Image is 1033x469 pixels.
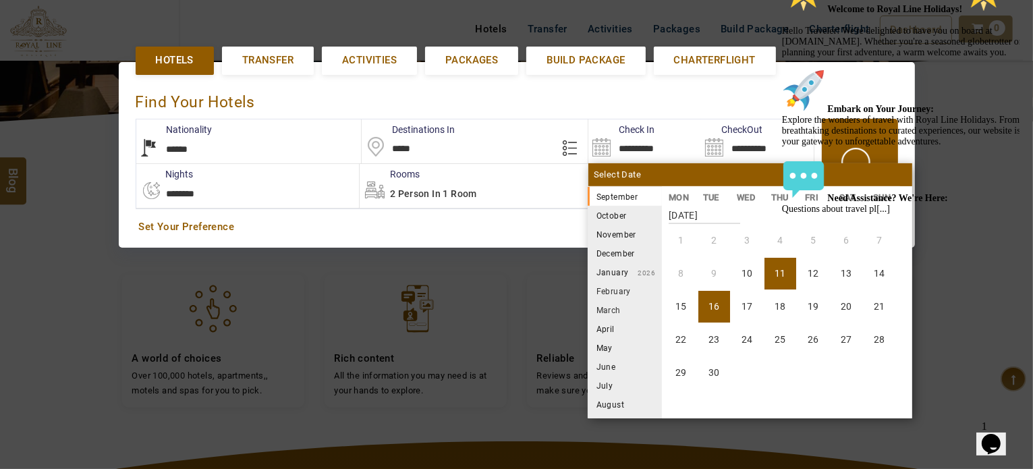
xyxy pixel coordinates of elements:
[588,263,662,281] li: January
[588,338,662,357] li: May
[665,357,697,389] li: Monday, 29 September 2025
[588,376,662,395] li: July
[51,40,229,51] strong: Welcome to Royal Line Holidays!
[588,319,662,338] li: April
[669,200,740,224] strong: [DATE]
[5,5,49,49] img: :star2:
[51,140,158,150] strong: Embark on Your Journey:
[665,324,697,356] li: Monday, 22 September 2025
[764,190,798,204] li: THU
[654,47,776,74] a: Charterflight
[588,357,662,376] li: June
[764,324,796,356] li: Thursday, 25 September 2025
[701,123,762,136] label: CheckOut
[701,119,814,163] input: Search
[588,187,662,206] li: September
[638,194,732,201] small: 2025
[445,53,498,67] span: Packages
[588,281,662,300] li: February
[588,244,662,263] li: December
[588,206,662,225] li: October
[136,79,898,119] div: Find Your Hotels
[731,291,763,323] li: Wednesday, 17 September 2025
[425,47,518,74] a: Packages
[5,40,246,250] span: Hello Traveler! We're delighted to have you on board at [DOMAIN_NAME]. Whether you're a seasoned ...
[665,291,697,323] li: Monday, 15 September 2025
[976,415,1020,456] iframe: chat widget
[662,190,696,204] li: MON
[390,188,477,199] span: 2 Person in 1 Room
[588,225,662,244] li: November
[674,53,756,67] span: Charterflight
[222,47,314,74] a: Transfer
[730,190,764,204] li: WED
[322,47,417,74] a: Activities
[698,324,730,356] li: Tuesday, 23 September 2025
[547,53,625,67] span: Build Package
[136,123,213,136] label: Nationality
[139,220,895,234] a: Set Your Preference
[588,300,662,319] li: March
[342,53,397,67] span: Activities
[5,194,49,238] img: :speech_balloon:
[698,357,730,389] li: Tuesday, 30 September 2025
[731,258,763,289] li: Wednesday, 10 September 2025
[242,53,294,67] span: Transfer
[136,47,214,74] a: Hotels
[588,163,912,186] div: Select Date
[588,123,654,136] label: Check In
[136,167,194,181] label: nights
[360,167,420,181] label: Rooms
[51,229,171,240] strong: Need Assistance? We're Here:
[696,190,730,204] li: TUE
[526,47,645,74] a: Build Package
[5,5,248,251] div: 🌟 Welcome to Royal Line Holidays!🌟Hello Traveler! We're delighted to have you on board at [DOMAIN...
[5,105,49,148] img: :rocket:
[698,291,730,323] li: Tuesday, 16 September 2025
[764,258,796,289] li: Thursday, 11 September 2025
[731,324,763,356] li: Wednesday, 24 September 2025
[588,119,701,163] input: Search
[764,291,796,323] li: Thursday, 18 September 2025
[362,123,455,136] label: Destinations In
[588,395,662,414] li: August
[629,269,656,277] small: 2026
[156,53,194,67] span: Hotels
[186,5,229,49] img: :star2:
